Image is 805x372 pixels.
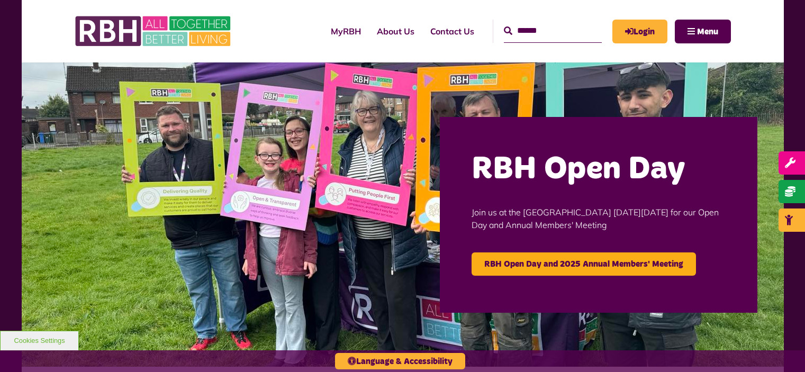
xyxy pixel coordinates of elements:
[472,149,726,190] h2: RBH Open Day
[75,11,233,52] img: RBH
[323,17,369,46] a: MyRBH
[697,28,718,36] span: Menu
[22,62,784,367] img: Image (22)
[612,20,667,43] a: MyRBH
[369,17,422,46] a: About Us
[335,353,465,369] button: Language & Accessibility
[472,190,726,247] p: Join us at the [GEOGRAPHIC_DATA] [DATE][DATE] for our Open Day and Annual Members' Meeting
[675,20,731,43] button: Navigation
[757,324,805,372] iframe: Netcall Web Assistant for live chat
[472,252,696,276] a: RBH Open Day and 2025 Annual Members' Meeting
[422,17,482,46] a: Contact Us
